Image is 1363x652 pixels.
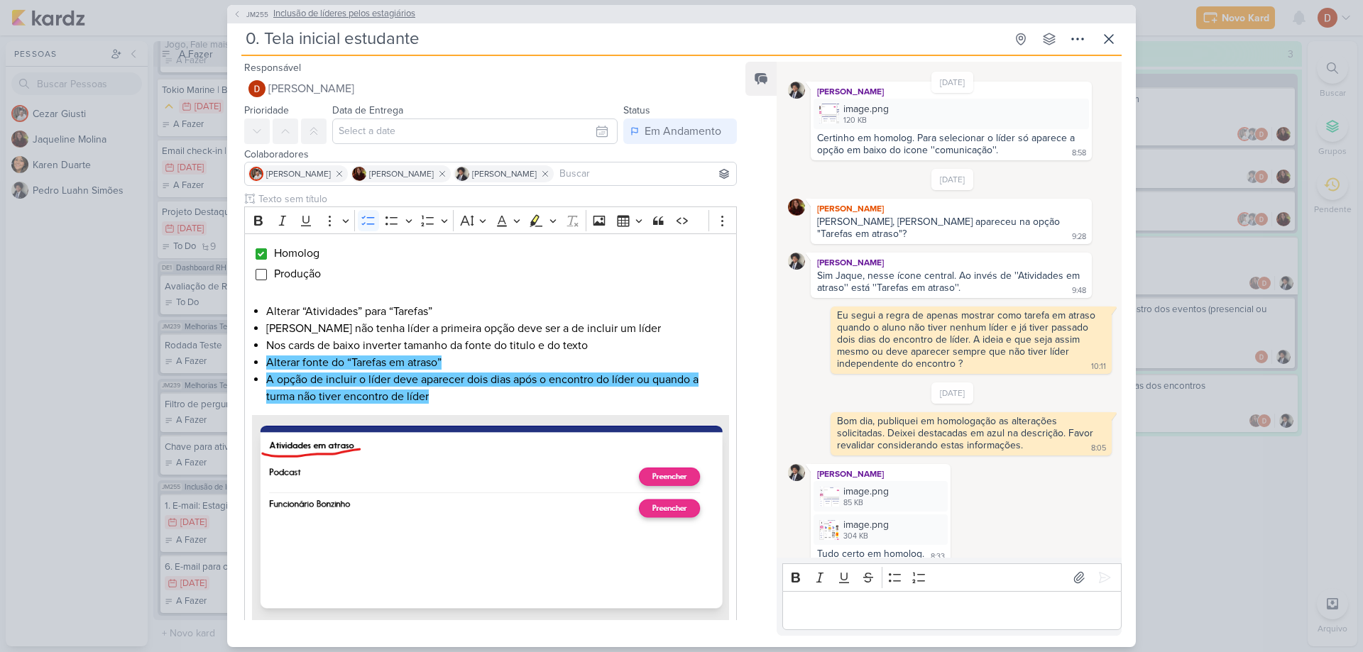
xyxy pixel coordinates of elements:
[843,101,889,116] div: image.png
[274,246,319,260] span: Homolog
[244,62,301,74] label: Responsável
[645,123,721,140] div: Em Andamento
[268,80,354,97] span: [PERSON_NAME]
[814,84,1089,99] div: [PERSON_NAME]
[814,514,948,545] div: image.png
[244,206,737,234] div: Editor toolbar
[1072,285,1086,297] div: 9:48
[814,481,948,512] div: image.png
[782,591,1122,630] div: Editor editing area: main
[256,192,737,206] input: Texto sem título
[1072,148,1086,159] div: 8:58
[352,167,366,181] img: Jaqueline Molina
[782,563,1122,591] div: Editor toolbar
[931,551,945,563] div: 8:33
[1072,231,1086,243] div: 9:28
[249,167,263,181] img: Cezar Giusti
[241,26,1005,52] input: Kard Sem Título
[1091,361,1106,372] div: 10:11
[788,199,805,216] img: Jaqueline Molina
[248,80,266,97] img: Davi Elias Teixeira
[788,253,805,270] img: Pedro Luahn Simões
[455,167,469,181] img: Pedro Luahn Simões
[817,548,924,560] div: Tudo certo em homolog.
[788,464,805,481] img: Pedro Luahn Simões
[266,303,729,320] li: Alterar “Atividades” para “Tarefas”
[817,216,1063,240] div: [PERSON_NAME], [PERSON_NAME] apareceu na opção "Tarefas em atraso"?
[244,147,737,162] div: Colaboradores
[814,99,1089,129] div: image.png
[814,201,1089,216] div: [PERSON_NAME]
[472,167,537,180] span: [PERSON_NAME]
[244,76,737,101] button: [PERSON_NAME]
[266,167,331,180] span: [PERSON_NAME]
[843,115,889,126] div: 120 KB
[332,104,403,116] label: Data de Entrega
[274,267,321,281] span: Produção
[817,132,1078,156] div: Certinho em homolog. Para selecionar o líder só aparece a opção em baixo do icone ''comunicação''.
[266,355,442,370] mark: Alterar fonte do “Tarefas em atraso”
[814,467,948,481] div: [PERSON_NAME]
[332,118,618,144] input: Select a date
[1091,443,1106,454] div: 8:05
[369,167,434,180] span: [PERSON_NAME]
[843,497,889,509] div: 85 KB
[557,165,733,182] input: Buscar
[819,520,839,540] img: ZBI90PWXLtubB1yKAuVb54H7nCnmGeMMe5ePy3ek.png
[266,372,699,404] mark: A opção de incluir o líder deve aparecer dois dias após o encontro do líder ou quando a turma não...
[814,255,1089,270] div: [PERSON_NAME]
[843,484,889,499] div: image.png
[819,104,839,123] img: byoIhzoozSgCqe7WpZTMCgz7kDAM6iav2XTrBBpZ.png
[266,320,729,337] li: [PERSON_NAME] não tenha líder a primeira opção deve ser a de incluir um líder
[623,104,650,116] label: Status
[837,415,1096,451] div: Bom dia, publiquei em homologação as alterações solicitadas. Deixei destacadas em azul na descriç...
[266,337,729,354] li: Nos cards de baixo inverter tamanho da fonte do titulo e do texto
[837,309,1098,370] div: Eu segui a regra de apenas mostrar como tarefa em atraso quando o aluno não tiver nenhum líder e ...
[819,487,839,507] img: oER0a9h98eZCJIocEQU66zr2AEvNXNaKcUpV0Mun.png
[244,104,289,116] label: Prioridade
[788,82,805,99] img: Pedro Luahn Simões
[843,517,889,532] div: image.png
[817,270,1083,294] div: Sim Jaque, nesse ícone central. Ao invés de ''Atividades em atraso'' está ''Tarefas em atraso''.
[843,531,889,542] div: 304 KB
[623,118,737,144] button: Em Andamento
